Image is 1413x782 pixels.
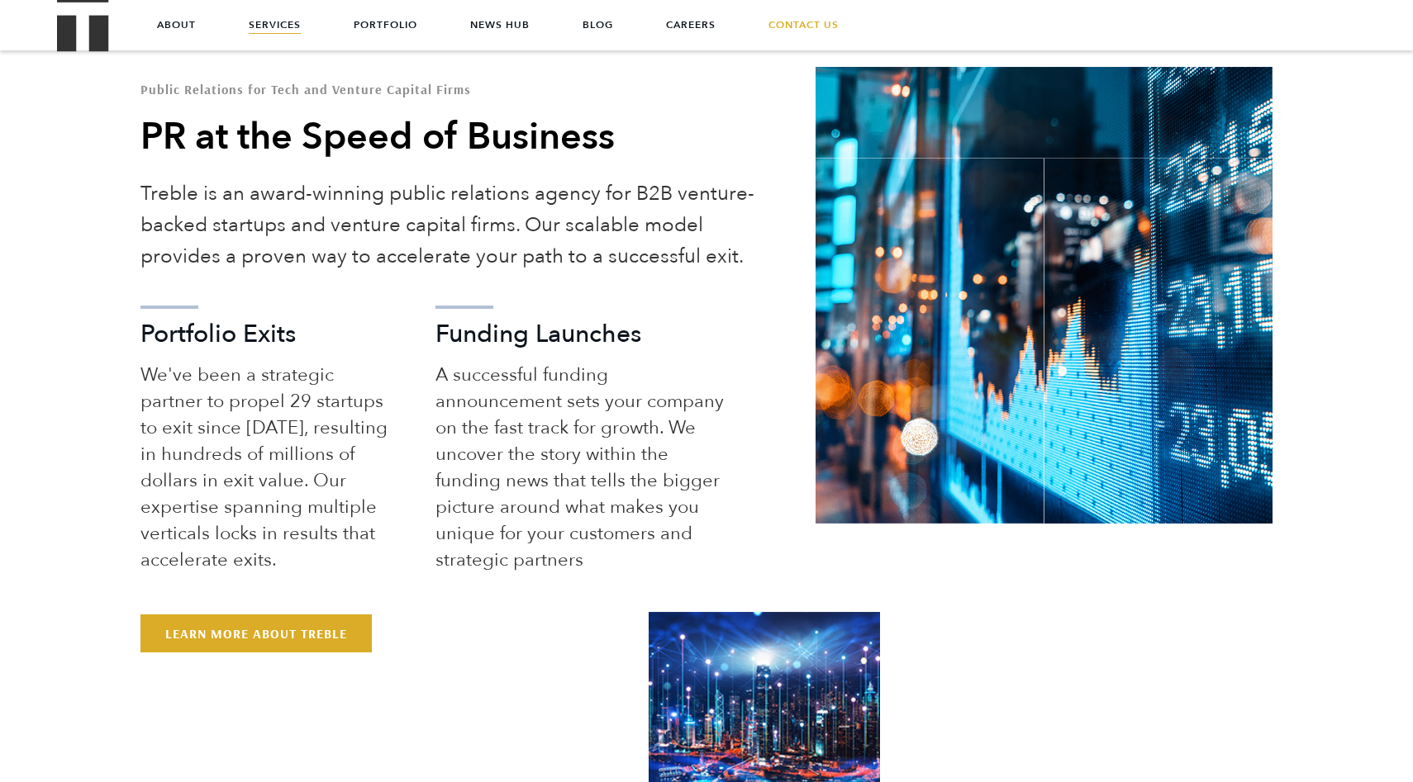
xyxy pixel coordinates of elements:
h3: Portfolio Exits [140,322,395,347]
h1: Public Relations for Tech and Venture Capital Firms [140,83,766,96]
h2: PR at the Speed of Business [140,112,766,162]
p: A successful funding announcement sets your company on the fast track for growth. We uncover the ... [435,362,727,573]
p: We've been a strategic partner to propel 29 startups to exit since [DATE], resulting in hundreds ... [140,362,395,573]
h3: Funding Launches [435,322,727,347]
a: Learn More About Treble [140,614,372,652]
p: Treble is an award-winning public relations agency for B2B venture-backed startups and venture ca... [140,178,766,273]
